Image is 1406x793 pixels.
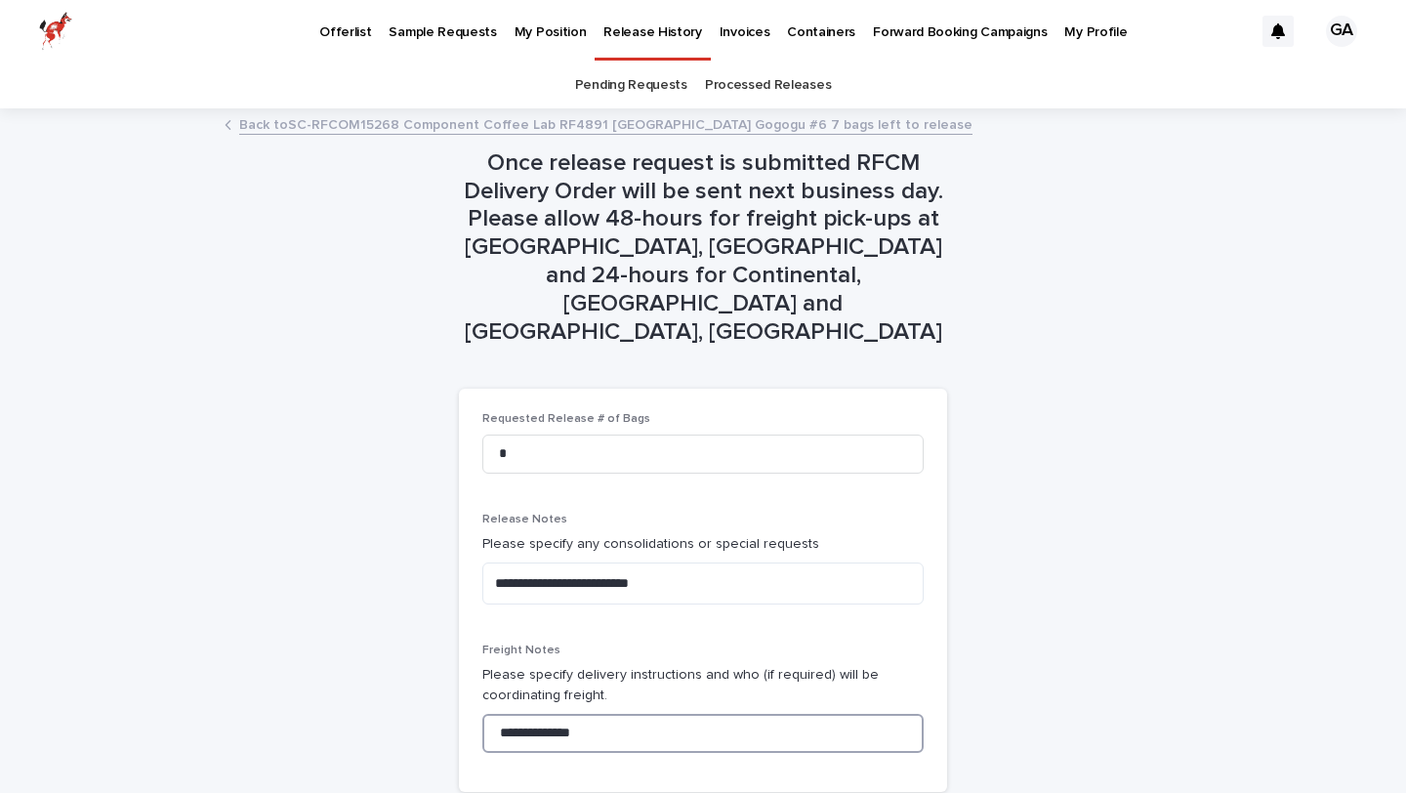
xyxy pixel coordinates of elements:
[482,534,924,555] p: Please specify any consolidations or special requests
[39,12,72,51] img: zttTXibQQrCfv9chImQE
[482,665,924,706] p: Please specify delivery instructions and who (if required) will be coordinating freight.
[239,112,972,135] a: Back toSC-RFCOM15268 Component Coffee Lab RF4891 [GEOGRAPHIC_DATA] Gogogu #6 7 bags left to release
[1326,16,1357,47] div: GA
[459,149,947,347] h1: Once release request is submitted RFCM Delivery Order will be sent next business day. Please allo...
[575,63,687,108] a: Pending Requests
[482,413,650,425] span: Requested Release # of Bags
[705,63,831,108] a: Processed Releases
[482,514,567,525] span: Release Notes
[482,645,560,656] span: Freight Notes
